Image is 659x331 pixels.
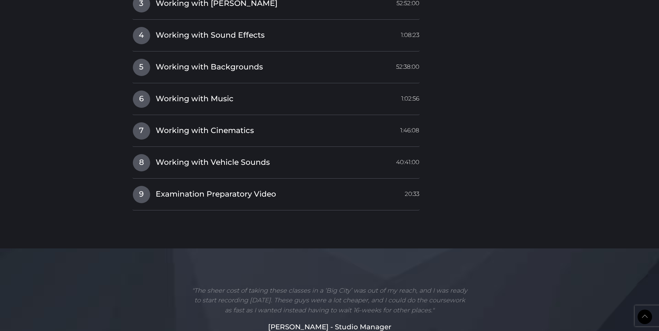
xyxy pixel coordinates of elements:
span: 52:38:00 [396,59,419,71]
span: 8 [133,154,150,171]
span: Examination Preparatory Video [156,189,276,200]
a: 5Working with Backgrounds52:38:00 [132,58,420,73]
a: 6Working with Music1:02:56 [132,90,420,105]
span: 1:08:23 [401,27,419,39]
a: Back to Top [638,310,652,324]
span: 4 [133,27,150,44]
a: 8Working with Vehicle Sounds40:41:00 [132,154,420,168]
span: 1:46:08 [400,122,419,135]
a: 9Examination Preparatory Video20:33 [132,186,420,200]
span: 9 [133,186,150,203]
span: Working with Sound Effects [156,30,265,41]
p: "The sheer cost of taking these classes in a ‘Big City’ was out of my reach, and I was ready to s... [192,286,468,315]
span: Working with Cinematics [156,125,254,136]
span: 6 [133,91,150,108]
span: 40:41:00 [396,154,419,167]
a: 7Working with Cinematics1:46:08 [132,122,420,136]
span: Working with Vehicle Sounds [156,157,270,168]
span: 20:33 [405,186,419,198]
span: 5 [133,59,150,76]
span: Working with Backgrounds [156,62,263,73]
span: 7 [133,122,150,140]
span: Working with Music [156,94,234,104]
span: 1:02:56 [401,91,419,103]
a: 4Working with Sound Effects1:08:23 [132,27,420,41]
